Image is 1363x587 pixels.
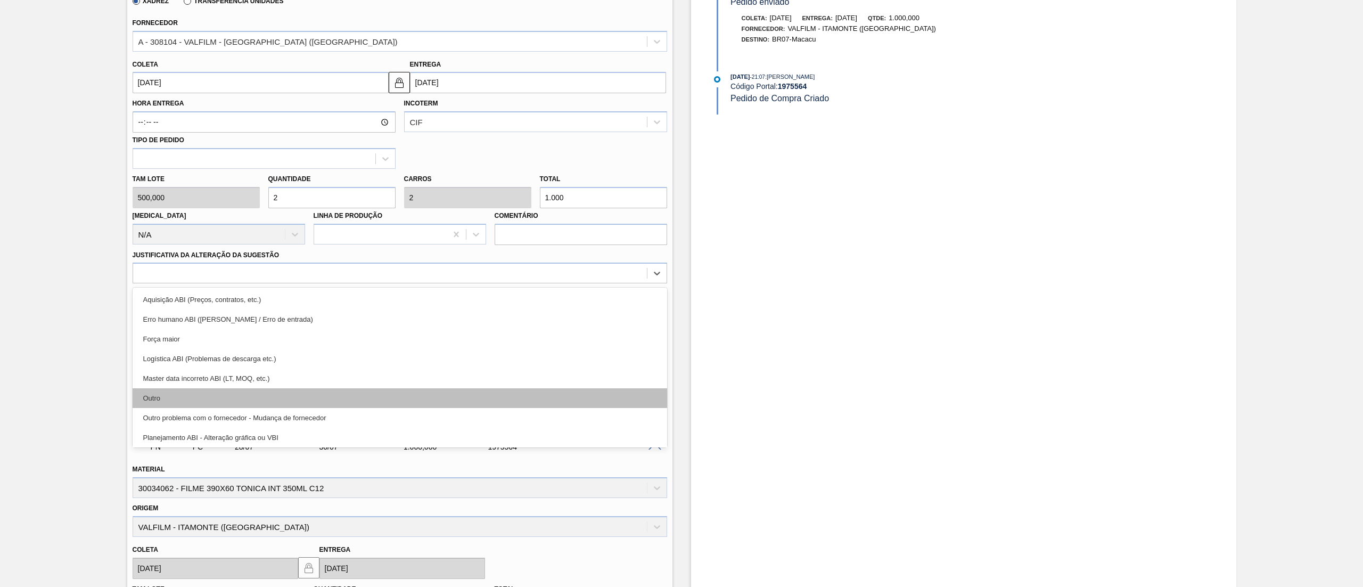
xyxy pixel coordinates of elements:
[319,546,351,553] label: Entrega
[393,76,406,89] img: locked
[778,82,807,91] strong: 1975564
[742,15,767,21] span: Coleta:
[410,72,666,93] input: dd/mm/yyyy
[410,61,441,68] label: Entrega
[495,208,667,224] label: Comentário
[889,14,919,22] span: 1.000,000
[138,37,398,46] div: A - 308104 - VALFILM - [GEOGRAPHIC_DATA] ([GEOGRAPHIC_DATA])
[133,388,667,408] div: Outro
[765,74,815,80] span: : [PERSON_NAME]
[133,286,667,301] label: Observações
[133,290,667,309] div: Aquisição ABI (Preços, contratos, etc.)
[730,82,983,91] div: Código Portal:
[868,15,886,21] span: Qtde:
[133,349,667,369] div: Logística ABI (Problemas de descarga etc.)
[298,557,319,578] button: locked
[133,212,186,219] label: [MEDICAL_DATA]
[133,19,178,27] label: Fornecedor
[133,428,667,447] div: Planejamento ABI - Alteração gráfica ou VBI
[730,74,750,80] span: [DATE]
[133,504,159,512] label: Origem
[730,94,829,103] span: Pedido de Compra Criado
[772,35,816,43] span: BR07-Macacu
[742,36,770,43] span: Destino:
[133,408,667,428] div: Outro problema com o fornecedor - Mudança de fornecedor
[268,175,311,183] label: Quantidade
[133,251,280,259] label: Justificativa da Alteração da Sugestão
[404,100,438,107] label: Incoterm
[540,175,561,183] label: Total
[133,546,158,553] label: Coleta
[802,15,833,21] span: Entrega:
[302,561,315,574] img: locked
[714,76,720,83] img: atual
[133,466,165,473] label: Material
[410,118,423,127] div: CIF
[319,558,485,579] input: dd/mm/yyyy
[133,369,667,388] div: Master data incorreto ABI (LT, MOQ, etc.)
[389,72,410,93] button: locked
[133,558,298,579] input: dd/mm/yyyy
[787,25,936,32] span: VALFILM - ITAMONTE ([GEOGRAPHIC_DATA])
[133,172,260,187] label: Tam lote
[404,175,432,183] label: Carros
[314,212,383,219] label: Linha de Produção
[133,309,667,329] div: Erro humano ABI ([PERSON_NAME] / Erro de entrada)
[835,14,857,22] span: [DATE]
[770,14,792,22] span: [DATE]
[133,329,667,349] div: Força maior
[133,61,158,68] label: Coleta
[133,72,389,93] input: dd/mm/yyyy
[133,96,396,111] label: Hora Entrega
[133,136,184,144] label: Tipo de pedido
[750,74,765,80] span: - 21:07
[742,26,785,32] span: Fornecedor:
